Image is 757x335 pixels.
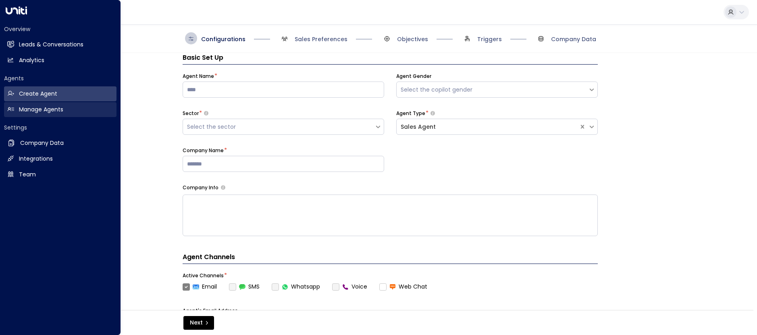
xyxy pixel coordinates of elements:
a: Create Agent [4,86,116,101]
div: To activate this channel, please go to the Integrations page [332,283,367,291]
span: Objectives [397,35,428,43]
label: Agent Name [183,73,214,80]
h2: Settings [4,124,116,132]
label: Voice [332,283,367,291]
label: Agent Type [396,110,425,117]
a: Leads & Conversations [4,37,116,52]
a: Analytics [4,53,116,68]
span: Sales Preferences [295,35,347,43]
a: Team [4,167,116,182]
label: Email [183,283,217,291]
label: Sector [183,110,199,117]
label: Agent Gender [396,73,431,80]
div: Select the copilot gender [401,86,584,94]
h2: Team [19,170,36,179]
button: Select whether your copilot will handle inquiries directly from leads or from brokers representin... [430,111,435,116]
button: Select whether your copilot will handle inquiries directly from leads or from brokers representin... [204,111,208,116]
div: To activate this channel, please go to the Integrations page [272,283,320,291]
span: Company Data [551,35,596,43]
label: Company Info [183,184,218,191]
h2: Company Data [20,139,64,147]
label: Whatsapp [272,283,320,291]
label: Agent's Email Address [183,307,238,314]
a: Manage Agents [4,102,116,117]
h2: Agents [4,74,116,82]
h2: Overview [4,25,116,33]
button: Provide a brief overview of your company, including your industry, products or services, and any ... [221,185,225,190]
label: Web Chat [379,283,427,291]
label: Company Name [183,147,224,154]
button: Next [183,316,214,330]
label: Active Channels [183,272,224,279]
label: SMS [229,283,260,291]
h2: Create Agent [19,90,57,98]
a: Integrations [4,151,116,166]
div: Sales Agent [401,123,575,131]
a: Company Data [4,136,116,151]
h2: Analytics [19,56,44,65]
h4: Agent Channels [183,252,598,264]
span: Triggers [477,35,502,43]
h2: Manage Agents [19,105,63,114]
div: Select the sector [187,123,370,131]
span: Configurations [201,35,245,43]
div: To activate this channel, please go to the Integrations page [229,283,260,291]
h2: Leads & Conversations [19,40,83,49]
h2: Integrations [19,155,53,163]
h3: Basic Set Up [183,53,598,65]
